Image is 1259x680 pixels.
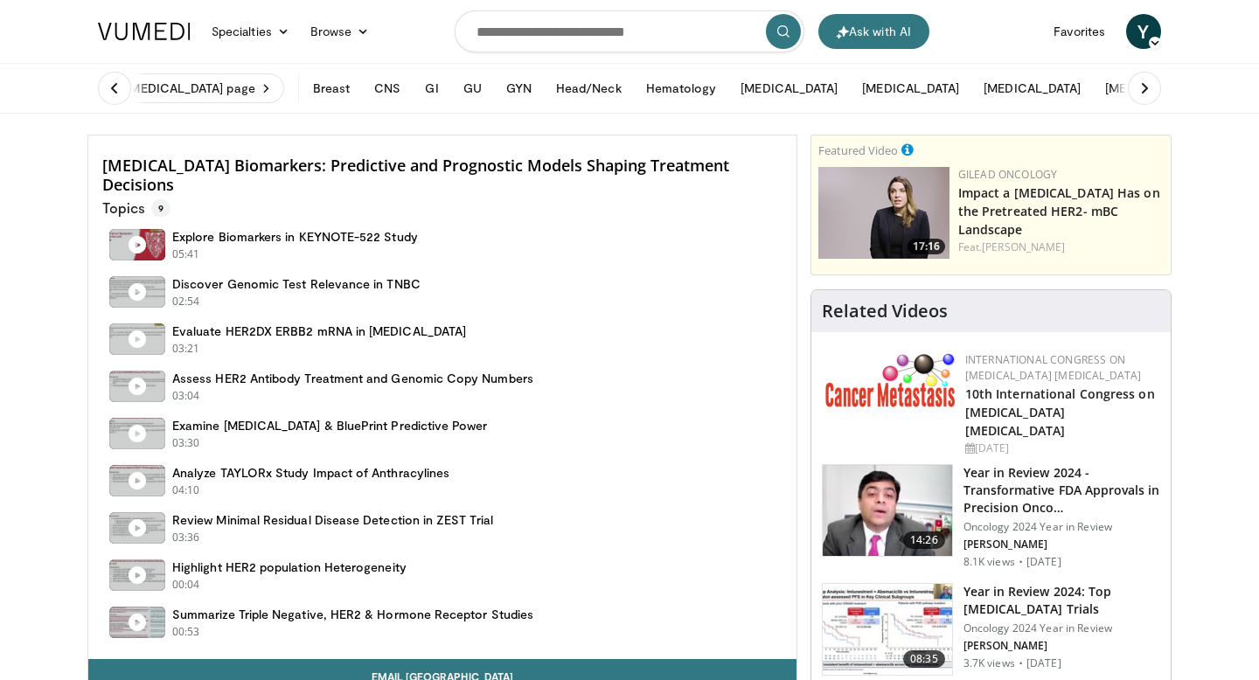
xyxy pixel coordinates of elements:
[903,650,945,668] span: 08:35
[963,583,1160,618] h3: Year in Review 2024: Top [MEDICAL_DATA] Trials
[172,559,407,575] h4: Highlight HER2 population Heterogeneity
[818,142,898,158] small: Featured Video
[823,584,952,675] img: 2afea796-6ee7-4bc1-b389-bb5393c08b2f.150x105_q85_crop-smart_upscale.jpg
[172,371,533,386] h4: Assess HER2 Antibody Treatment and Genomic Copy Numbers
[172,607,533,622] h4: Summarize Triple Negative, HER2 & Hormone Receptor Studies
[1019,656,1023,670] div: ·
[818,14,929,49] button: Ask with AI
[963,464,1160,517] h3: Year in Review 2024 - Transformative FDA Approvals in Precision Onco…
[973,71,1091,106] button: [MEDICAL_DATA]
[963,621,1160,635] p: Oncology 2024 Year in Review
[172,341,200,357] p: 03:21
[822,301,948,322] h4: Related Videos
[172,435,200,451] p: 03:30
[172,465,449,481] h4: Analyze TAYLORx Study Impact of Anthracylines
[1095,71,1213,106] button: [MEDICAL_DATA]
[172,294,200,309] p: 02:54
[982,239,1065,254] a: [PERSON_NAME]
[965,441,1157,456] div: [DATE]
[102,156,783,194] h4: [MEDICAL_DATA] Biomarkers: Predictive and Prognostic Models Shaping Treatment Decisions
[822,464,1160,569] a: 14:26 Year in Review 2024 - Transformative FDA Approvals in Precision Onco… Oncology 2024 Year in...
[958,184,1160,238] a: Impact a [MEDICAL_DATA] Has on the Pretreated HER2- mBC Landscape
[172,276,421,292] h4: Discover Genomic Test Relevance in TNBC
[1026,555,1061,569] p: [DATE]
[636,71,727,106] button: Hematology
[172,530,200,545] p: 03:36
[87,73,284,103] a: Visit [MEDICAL_DATA] page
[172,323,466,339] h4: Evaluate HER2DX ERBB2 mRNA in [MEDICAL_DATA]
[903,531,945,549] span: 14:26
[172,388,200,404] p: 03:04
[455,10,804,52] input: Search topics, interventions
[958,239,1164,255] div: Feat.
[414,71,449,106] button: GI
[172,418,488,434] h4: Examine [MEDICAL_DATA] & BluePrint Predictive Power
[172,229,418,245] h4: Explore Biomarkers in KEYNOTE-522 Study
[172,482,200,498] p: 04:10
[151,199,170,217] span: 9
[818,167,949,259] a: 17:16
[963,555,1015,569] p: 8.1K views
[965,385,1155,439] a: 10th International Congress on [MEDICAL_DATA] [MEDICAL_DATA]
[908,239,945,254] span: 17:16
[303,71,360,106] button: Breast
[453,71,492,106] button: GU
[172,624,200,640] p: 00:53
[98,23,191,40] img: VuMedi Logo
[496,71,542,106] button: GYN
[958,167,1058,182] a: Gilead Oncology
[172,512,493,528] h4: Review Minimal Residual Disease Detection in ZEST Trial
[1019,555,1023,569] div: ·
[300,14,380,49] a: Browse
[963,639,1160,653] p: [PERSON_NAME]
[102,199,170,217] p: Topics
[852,71,970,106] button: [MEDICAL_DATA]
[823,465,952,556] img: 22cacae0-80e8-46c7-b946-25cff5e656fa.150x105_q85_crop-smart_upscale.jpg
[546,71,632,106] button: Head/Neck
[963,538,1160,552] p: [PERSON_NAME]
[1026,656,1061,670] p: [DATE]
[1126,14,1161,49] a: Y
[963,520,1160,534] p: Oncology 2024 Year in Review
[1043,14,1116,49] a: Favorites
[201,14,300,49] a: Specialties
[364,71,411,106] button: CNS
[172,577,200,593] p: 00:04
[822,583,1160,676] a: 08:35 Year in Review 2024: Top [MEDICAL_DATA] Trials Oncology 2024 Year in Review [PERSON_NAME] 3...
[963,656,1015,670] p: 3.7K views
[965,352,1142,383] a: International Congress on [MEDICAL_DATA] [MEDICAL_DATA]
[730,71,848,106] button: [MEDICAL_DATA]
[818,167,949,259] img: 37b1f331-dad8-42d1-a0d6-86d758bc13f3.png.150x105_q85_crop-smart_upscale.png
[825,352,956,407] img: 6ff8bc22-9509-4454-a4f8-ac79dd3b8976.png.150x105_q85_autocrop_double_scale_upscale_version-0.2.png
[172,246,200,262] p: 05:41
